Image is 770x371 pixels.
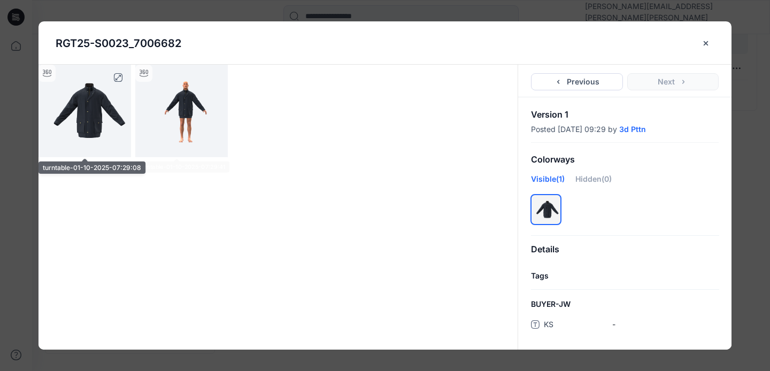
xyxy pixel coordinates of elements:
[135,65,228,157] img: turntable-01-10-2025-07:29:41
[531,110,719,119] p: Version 1
[698,35,714,52] button: close-btn
[518,236,731,263] div: Details
[619,125,646,134] a: 3d Pttn
[531,125,719,134] div: Posted [DATE] 09:29 by
[38,65,131,157] img: turntable-01-10-2025-07:29:08
[518,272,731,281] h4: Tags
[531,195,561,225] div: Colorway 1
[575,173,612,192] div: Hidden (0)
[544,318,608,333] span: KS
[531,173,565,192] div: Visible (1)
[110,69,127,86] button: full screen
[531,73,623,90] button: Previous
[56,35,181,51] p: RGT25-S0023_7006682
[518,146,731,173] div: Colorways
[612,319,719,330] span: -
[531,298,571,310] span: BUYER-JW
